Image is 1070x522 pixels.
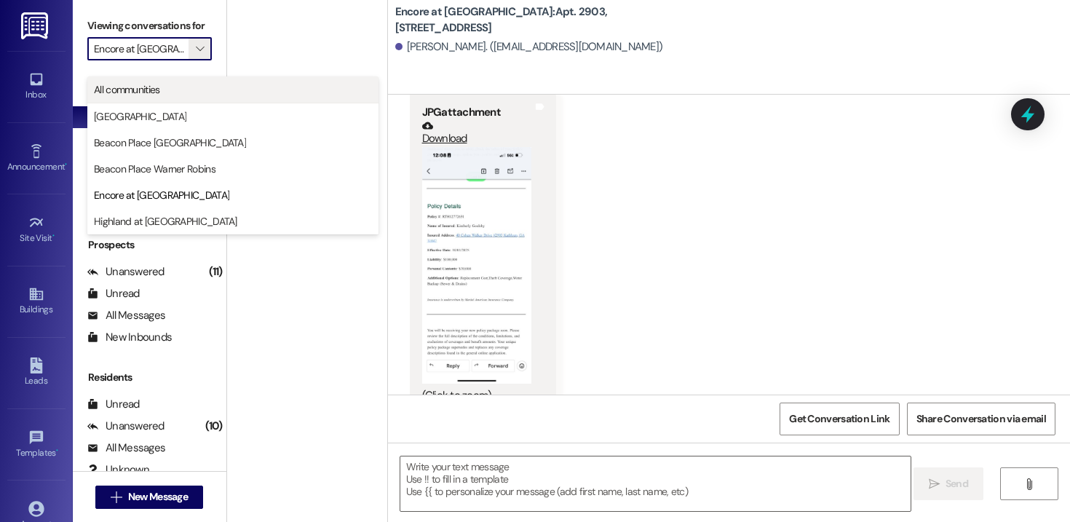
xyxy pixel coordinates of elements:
[907,403,1055,435] button: Share Conversation via email
[94,135,246,150] span: Beacon Place [GEOGRAPHIC_DATA]
[94,162,215,176] span: Beacon Place Warner Robins
[202,415,226,438] div: (10)
[7,210,66,250] a: Site Visit •
[7,353,66,392] a: Leads
[87,419,165,434] div: Unanswered
[73,370,226,385] div: Residents
[7,67,66,106] a: Inbox
[128,489,188,505] span: New Message
[422,147,531,384] button: Zoom image
[1023,478,1034,490] i: 
[422,120,531,146] a: Download
[94,109,186,124] span: [GEOGRAPHIC_DATA]
[7,282,66,321] a: Buildings
[916,411,1046,427] span: Share Conversation via email
[243,59,371,163] img: empty-state
[94,188,229,202] span: Encore at [GEOGRAPHIC_DATA]
[73,82,226,98] div: Prospects + Residents
[56,446,58,456] span: •
[87,308,165,323] div: All Messages
[73,237,226,253] div: Prospects
[95,486,203,509] button: New Message
[422,105,501,119] b: JPG attachment
[929,478,940,490] i: 
[946,476,968,491] span: Send
[87,286,140,301] div: Unread
[65,159,67,170] span: •
[87,462,149,478] div: Unknown
[21,12,51,39] img: ResiDesk Logo
[94,214,237,229] span: Highland at [GEOGRAPHIC_DATA]
[87,15,212,37] label: Viewing conversations for
[395,39,663,55] div: [PERSON_NAME]. ([EMAIL_ADDRESS][DOMAIN_NAME])
[52,231,55,241] span: •
[94,37,189,60] input: All communities
[87,397,140,412] div: Unread
[395,4,686,36] b: Encore at [GEOGRAPHIC_DATA]: Apt. 2903, [STREET_ADDRESS]
[111,491,122,503] i: 
[196,43,204,55] i: 
[7,425,66,464] a: Templates •
[87,330,172,345] div: New Inbounds
[914,467,984,500] button: Send
[422,388,531,403] div: (Click to zoom)
[87,440,165,456] div: All Messages
[205,261,226,283] div: (11)
[789,411,889,427] span: Get Conversation Link
[780,403,899,435] button: Get Conversation Link
[87,264,165,280] div: Unanswered
[94,82,160,97] span: All communities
